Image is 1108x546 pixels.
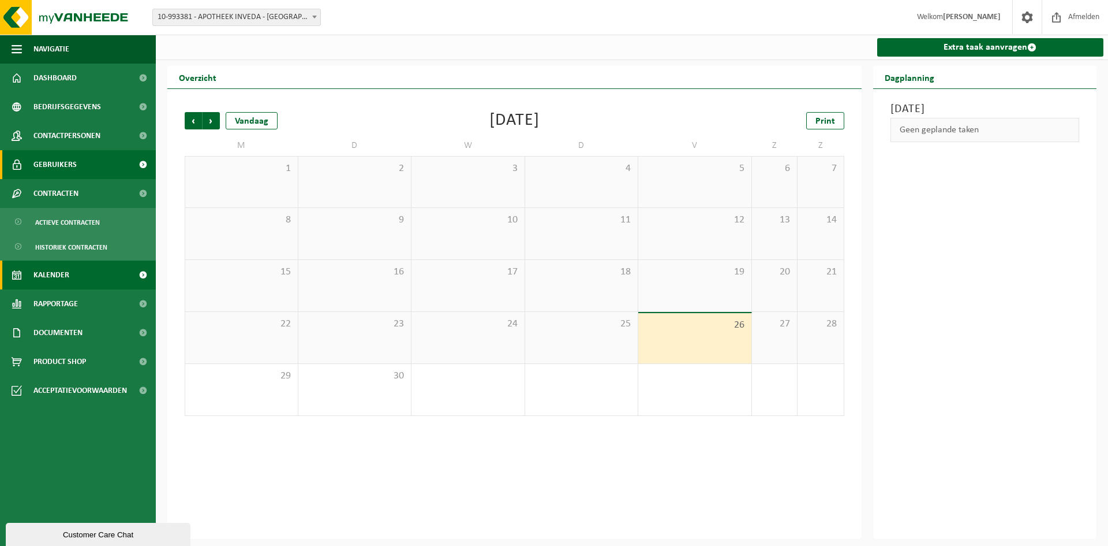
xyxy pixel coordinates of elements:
span: 3 [417,162,519,175]
span: 26 [644,319,746,332]
span: 10-993381 - APOTHEEK INVEDA - OOSTENDE [152,9,321,26]
span: 9 [304,214,406,226]
td: V [638,135,752,156]
span: 2 [304,162,406,175]
span: 17 [417,266,519,278]
span: 14 [803,214,837,226]
span: 12 [644,214,746,226]
span: 20 [758,266,792,278]
span: 25 [531,318,632,330]
a: Extra taak aanvragen [877,38,1104,57]
span: Print [815,117,835,126]
span: Volgende [203,112,220,129]
span: 27 [758,318,792,330]
span: 23 [304,318,406,330]
span: Rapportage [33,289,78,318]
h3: [DATE] [890,101,1080,118]
span: Bedrijfsgegevens [33,92,101,121]
span: 18 [531,266,632,278]
span: Navigatie [33,35,69,64]
span: 7 [803,162,837,175]
span: Documenten [33,318,83,347]
span: 30 [304,370,406,382]
span: Contactpersonen [33,121,100,150]
span: 19 [644,266,746,278]
td: W [411,135,525,156]
span: 10 [417,214,519,226]
td: D [298,135,412,156]
span: Contracten [33,179,78,208]
td: Z [752,135,798,156]
span: 8 [191,214,292,226]
a: Print [806,112,844,129]
td: Z [798,135,844,156]
a: Actieve contracten [3,211,153,233]
span: Product Shop [33,347,86,376]
span: Dashboard [33,64,77,92]
span: Gebruikers [33,150,77,179]
div: Geen geplande taken [890,118,1080,142]
span: 21 [803,266,837,278]
div: [DATE] [489,112,540,129]
span: 13 [758,214,792,226]
span: Kalender [33,261,69,289]
h2: Overzicht [167,66,228,88]
span: 4 [531,162,632,175]
span: 28 [803,318,837,330]
span: Acceptatievoorwaarden [33,376,127,405]
iframe: chat widget [6,521,193,546]
span: 22 [191,318,292,330]
span: Historiek contracten [35,236,107,258]
span: 6 [758,162,792,175]
h2: Dagplanning [873,66,946,88]
span: 16 [304,266,406,278]
span: 29 [191,370,292,382]
div: Vandaag [226,112,278,129]
span: 24 [417,318,519,330]
a: Historiek contracten [3,236,153,258]
span: Actieve contracten [35,211,100,233]
td: D [525,135,639,156]
span: 11 [531,214,632,226]
span: 10-993381 - APOTHEEK INVEDA - OOSTENDE [153,9,320,25]
span: 15 [191,266,292,278]
span: 1 [191,162,292,175]
span: 5 [644,162,746,175]
span: Vorige [185,112,202,129]
td: M [185,135,298,156]
strong: [PERSON_NAME] [943,13,1001,21]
